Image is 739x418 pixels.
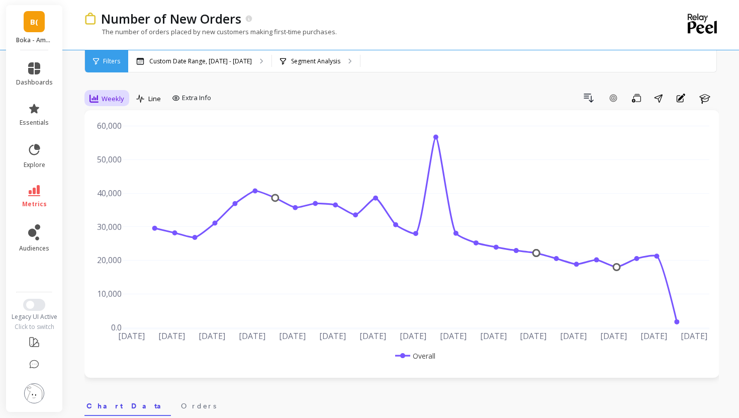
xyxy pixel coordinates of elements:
[84,27,337,36] p: The number of orders placed by new customers making first-time purchases.
[16,78,53,87] span: dashboards
[6,313,63,321] div: Legacy UI Active
[148,94,161,104] span: Line
[16,36,53,44] p: Boka - Amazon (Essor)
[19,244,49,253] span: audiences
[30,16,38,28] span: B(
[84,393,719,416] nav: Tabs
[86,401,169,411] span: Chart Data
[84,13,96,25] img: header icon
[102,94,124,104] span: Weekly
[182,93,211,103] span: Extra Info
[6,323,63,331] div: Click to switch
[23,299,45,311] button: Switch to New UI
[20,119,49,127] span: essentials
[291,57,340,65] p: Segment Analysis
[24,161,45,169] span: explore
[181,401,216,411] span: Orders
[101,10,241,27] p: Number of New Orders
[22,200,47,208] span: metrics
[103,57,120,65] span: Filters
[149,57,252,65] p: Custom Date Range, [DATE] - [DATE]
[24,383,44,403] img: profile picture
